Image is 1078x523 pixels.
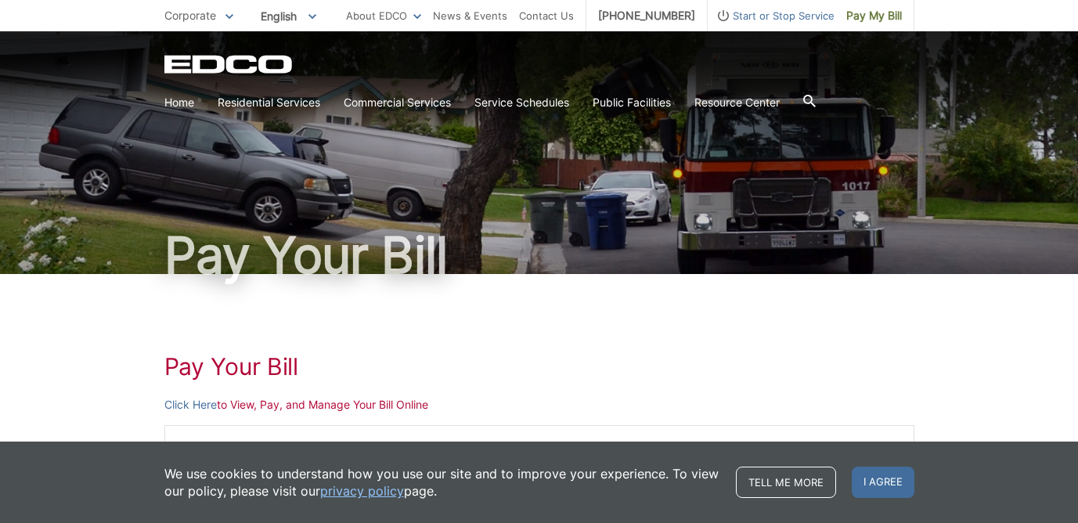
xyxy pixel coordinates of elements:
a: EDCD logo. Return to the homepage. [164,55,294,74]
h1: Pay Your Bill [164,230,914,280]
p: We use cookies to understand how you use our site and to improve your experience. To view our pol... [164,465,720,500]
a: Resource Center [694,94,780,111]
a: Contact Us [519,7,574,24]
a: Home [164,94,194,111]
a: Public Facilities [593,94,671,111]
span: Corporate [164,9,216,22]
a: Commercial Services [344,94,451,111]
a: Service Schedules [474,94,569,111]
a: News & Events [433,7,507,24]
a: Residential Services [218,94,320,111]
a: About EDCO [346,7,421,24]
span: English [249,3,328,29]
a: Tell me more [736,467,836,498]
a: privacy policy [320,482,404,500]
span: Pay My Bill [846,7,902,24]
h1: Pay Your Bill [164,352,914,381]
a: Click Here [164,396,217,413]
span: I agree [852,467,914,498]
p: to View, Pay, and Manage Your Bill Online [164,396,914,413]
